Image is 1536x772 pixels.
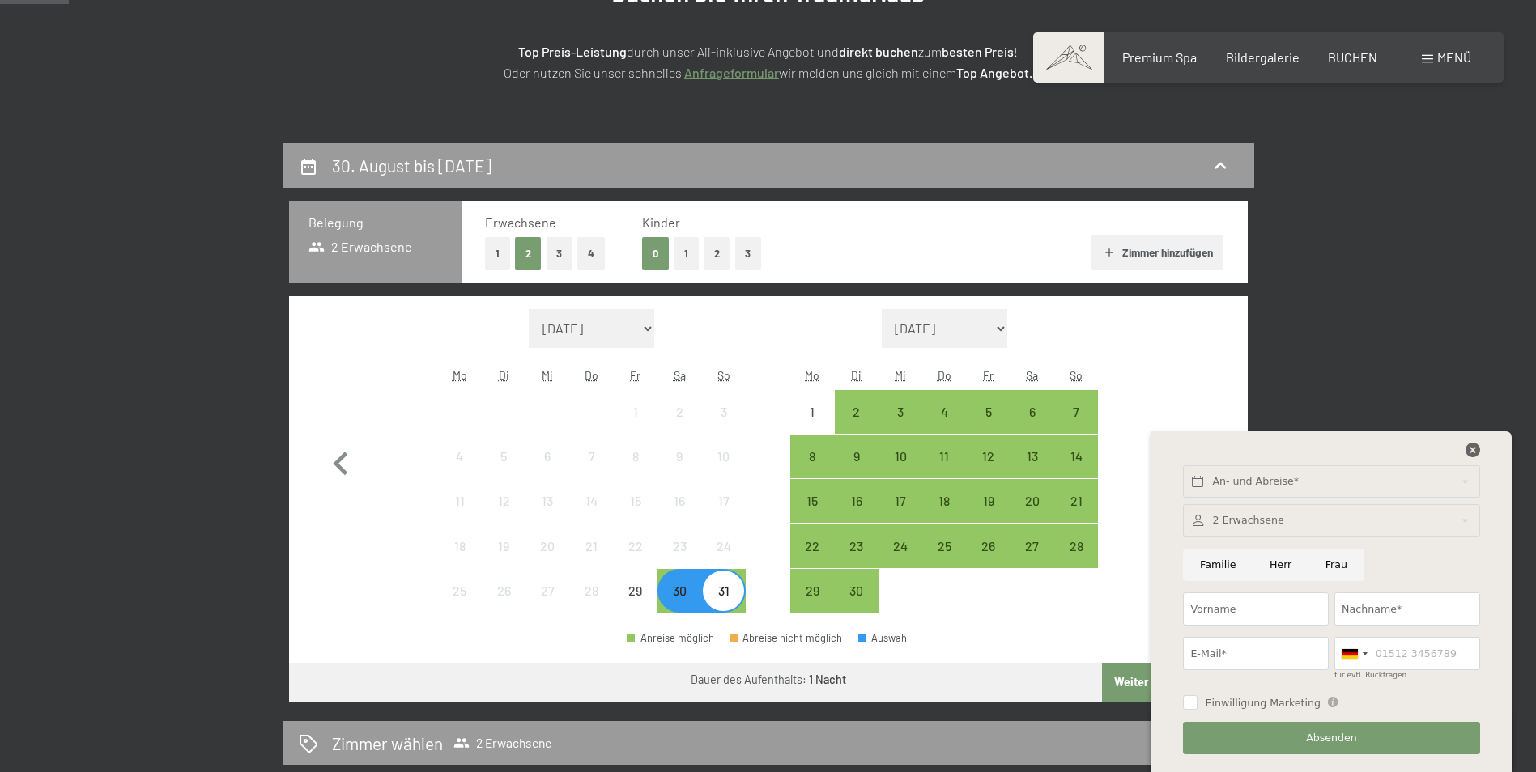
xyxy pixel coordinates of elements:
[701,390,745,434] div: Sun Aug 03 2025
[614,569,657,613] div: Anreise nicht möglich
[922,479,966,523] div: Anreise möglich
[922,524,966,567] div: Thu Sep 25 2025
[836,540,877,580] div: 23
[922,435,966,478] div: Thu Sep 11 2025
[805,368,819,382] abbr: Montag
[1011,435,1054,478] div: Anreise möglich
[701,435,745,478] div: Sun Aug 10 2025
[836,450,877,490] div: 9
[922,435,966,478] div: Anreise möglich
[735,237,762,270] button: 3
[438,435,482,478] div: Mon Aug 04 2025
[1011,390,1054,434] div: Sat Sep 06 2025
[717,368,730,382] abbr: Sonntag
[1054,435,1098,478] div: Sun Sep 14 2025
[922,524,966,567] div: Anreise möglich
[835,524,879,567] div: Tue Sep 23 2025
[1070,368,1083,382] abbr: Sonntag
[1011,524,1054,567] div: Anreise möglich
[1226,49,1300,65] a: Bildergalerie
[572,584,612,625] div: 28
[1011,435,1054,478] div: Sat Sep 13 2025
[572,494,612,535] div: 14
[659,450,700,490] div: 9
[630,368,640,382] abbr: Freitag
[879,479,922,523] div: Anreise möglich
[1012,494,1053,535] div: 20
[1011,479,1054,523] div: Anreise möglich
[703,494,743,535] div: 17
[1091,235,1223,270] button: Zimmer hinzufügen
[835,479,879,523] div: Tue Sep 16 2025
[627,633,714,643] div: Anreise möglich
[614,390,657,434] div: Anreise nicht möglich
[659,584,700,625] div: 30
[835,569,879,613] div: Anreise möglich
[1122,49,1197,65] a: Premium Spa
[1054,479,1098,523] div: Anreise möglich
[701,569,745,613] div: Sun Aug 31 2025
[453,735,551,751] span: 2 Erwachsene
[585,368,598,382] abbr: Donnerstag
[438,435,482,478] div: Anreise nicht möglich
[483,450,524,490] div: 5
[851,368,862,382] abbr: Dienstag
[924,405,964,446] div: 4
[922,479,966,523] div: Thu Sep 18 2025
[701,435,745,478] div: Anreise nicht möglich
[1056,450,1096,490] div: 14
[790,524,834,567] div: Anreise möglich
[577,237,605,270] button: 4
[525,524,569,567] div: Anreise nicht möglich
[657,569,701,613] div: Sat Aug 30 2025
[701,390,745,434] div: Anreise nicht möglich
[880,450,921,490] div: 10
[499,368,509,382] abbr: Dienstag
[547,237,573,270] button: 3
[570,479,614,523] div: Anreise nicht möglich
[924,540,964,580] div: 25
[657,569,701,613] div: Anreise möglich
[858,633,910,643] div: Auswahl
[966,435,1010,478] div: Fri Sep 12 2025
[615,540,656,580] div: 22
[922,390,966,434] div: Anreise möglich
[1011,390,1054,434] div: Anreise möglich
[482,435,525,478] div: Anreise nicht möglich
[704,237,730,270] button: 2
[966,524,1010,567] div: Anreise möglich
[879,435,922,478] div: Wed Sep 10 2025
[879,524,922,567] div: Anreise möglich
[438,569,482,613] div: Anreise nicht möglich
[615,450,656,490] div: 8
[835,479,879,523] div: Anreise möglich
[1056,540,1096,580] div: 28
[657,524,701,567] div: Anreise nicht möglich
[438,524,482,567] div: Mon Aug 18 2025
[525,435,569,478] div: Anreise nicht möglich
[570,569,614,613] div: Thu Aug 28 2025
[792,540,832,580] div: 22
[835,435,879,478] div: Tue Sep 09 2025
[614,479,657,523] div: Anreise nicht möglich
[615,584,656,625] div: 29
[614,479,657,523] div: Fri Aug 15 2025
[1054,435,1098,478] div: Anreise möglich
[659,494,700,535] div: 16
[1054,479,1098,523] div: Sun Sep 21 2025
[1334,637,1480,670] input: 01512 3456789
[525,435,569,478] div: Wed Aug 06 2025
[614,435,657,478] div: Fri Aug 08 2025
[332,732,443,755] h2: Zimmer wählen
[879,479,922,523] div: Wed Sep 17 2025
[453,368,467,382] abbr: Montag
[701,479,745,523] div: Anreise nicht möglich
[483,494,524,535] div: 12
[966,390,1010,434] div: Anreise möglich
[835,390,879,434] div: Tue Sep 02 2025
[1026,368,1038,382] abbr: Samstag
[968,494,1008,535] div: 19
[482,435,525,478] div: Tue Aug 05 2025
[614,569,657,613] div: Fri Aug 29 2025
